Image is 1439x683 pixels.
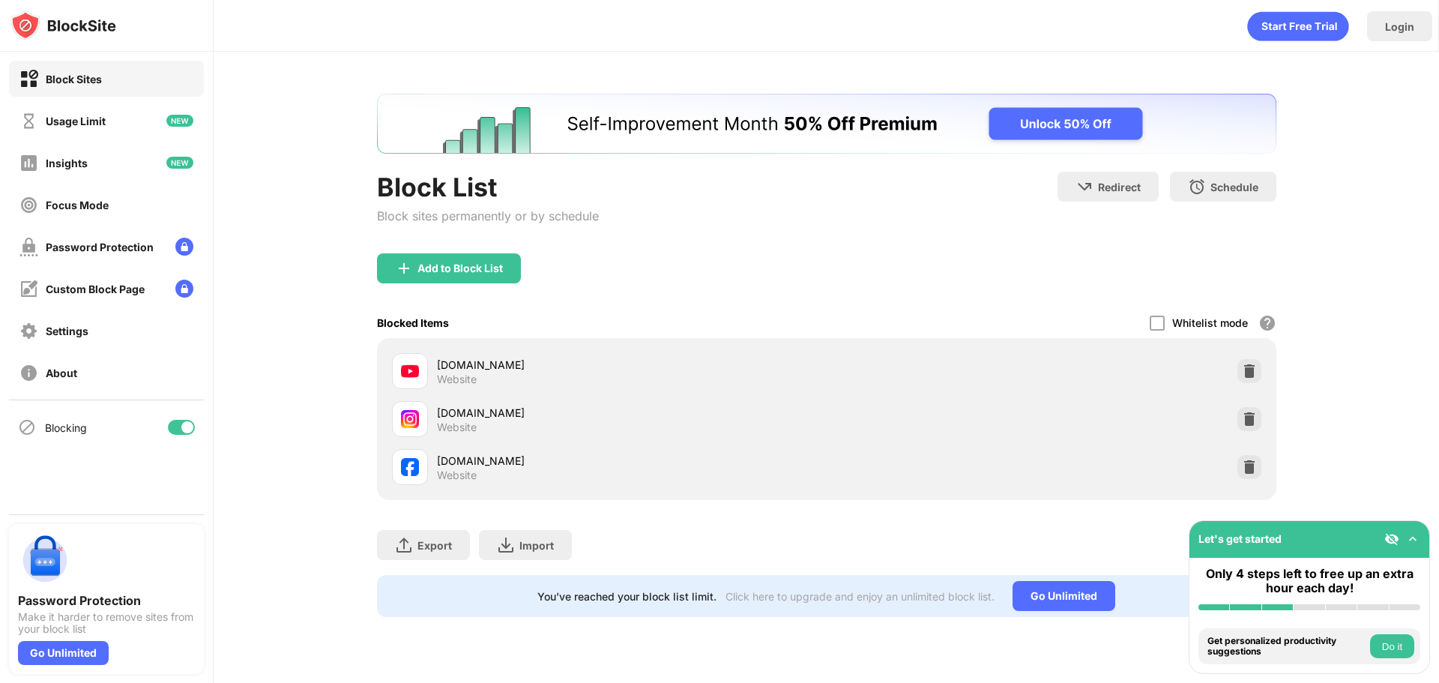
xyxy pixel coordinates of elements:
[437,453,827,469] div: [DOMAIN_NAME]
[18,533,72,587] img: push-password-protection.svg
[437,405,827,421] div: [DOMAIN_NAME]
[19,280,38,298] img: customize-block-page-off.svg
[1198,567,1420,595] div: Only 4 steps left to free up an extra hour each day!
[18,641,109,665] div: Go Unlimited
[46,367,77,379] div: About
[1198,532,1282,545] div: Let's get started
[417,539,452,552] div: Export
[401,410,419,428] img: favicons
[1385,20,1414,33] div: Login
[19,70,38,88] img: block-on.svg
[437,421,477,434] div: Website
[417,262,503,274] div: Add to Block List
[377,94,1276,154] iframe: Banner
[18,418,36,436] img: blocking-icon.svg
[519,539,554,552] div: Import
[437,357,827,373] div: [DOMAIN_NAME]
[46,73,102,85] div: Block Sites
[401,458,419,476] img: favicons
[1405,532,1420,547] img: omni-setup-toggle.svg
[46,157,88,169] div: Insights
[175,280,193,298] img: lock-menu.svg
[377,172,599,202] div: Block List
[19,364,38,382] img: about-off.svg
[437,373,477,386] div: Website
[1210,181,1258,193] div: Schedule
[166,157,193,169] img: new-icon.svg
[46,325,88,337] div: Settings
[1247,11,1349,41] div: animation
[46,199,109,211] div: Focus Mode
[10,10,116,40] img: logo-blocksite.svg
[18,611,195,635] div: Make it harder to remove sites from your block list
[19,238,38,256] img: password-protection-off.svg
[46,115,106,127] div: Usage Limit
[377,208,599,223] div: Block sites permanently or by schedule
[1207,636,1366,658] div: Get personalized productivity suggestions
[1370,634,1414,658] button: Do it
[537,590,717,603] div: You’ve reached your block list limit.
[377,316,449,329] div: Blocked Items
[401,362,419,380] img: favicons
[45,421,87,434] div: Blocking
[1098,181,1141,193] div: Redirect
[437,469,477,482] div: Website
[19,322,38,340] img: settings-off.svg
[175,238,193,256] img: lock-menu.svg
[46,283,145,295] div: Custom Block Page
[166,115,193,127] img: new-icon.svg
[46,241,154,253] div: Password Protection
[1384,532,1399,547] img: eye-not-visible.svg
[1013,581,1115,611] div: Go Unlimited
[18,593,195,608] div: Password Protection
[1172,316,1248,329] div: Whitelist mode
[725,590,995,603] div: Click here to upgrade and enjoy an unlimited block list.
[19,196,38,214] img: focus-off.svg
[19,112,38,130] img: time-usage-off.svg
[19,154,38,172] img: insights-off.svg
